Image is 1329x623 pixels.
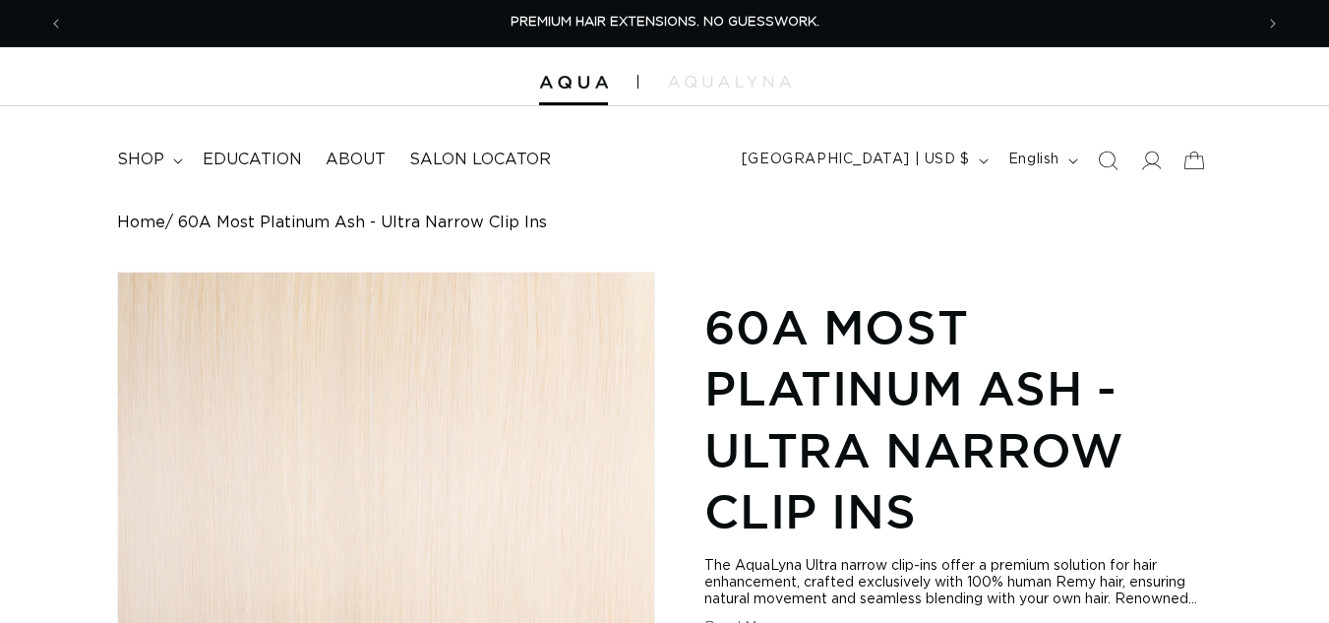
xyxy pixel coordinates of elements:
[668,76,791,88] img: aqualyna.com
[117,150,164,170] span: shop
[511,16,819,29] span: PREMIUM HAIR EXTENSIONS. NO GUESSWORK.
[409,150,551,170] span: Salon Locator
[178,214,547,232] span: 60A Most Platinum Ash - Ultra Narrow Clip Ins
[742,150,970,170] span: [GEOGRAPHIC_DATA] | USD $
[1251,5,1295,42] button: Next announcement
[117,214,1212,232] nav: breadcrumbs
[730,142,997,179] button: [GEOGRAPHIC_DATA] | USD $
[203,150,302,170] span: Education
[314,138,397,182] a: About
[1086,139,1129,182] summary: Search
[105,138,191,182] summary: shop
[1008,150,1059,170] span: English
[326,150,386,170] span: About
[539,76,608,90] img: Aqua Hair Extensions
[191,138,314,182] a: Education
[997,142,1086,179] button: English
[704,558,1212,608] div: The AquaLyna Ultra narrow clip-ins offer a premium solution for hair enhancement, crafted exclusi...
[397,138,563,182] a: Salon Locator
[704,296,1212,542] h1: 60A Most Platinum Ash - Ultra Narrow Clip Ins
[117,214,165,232] a: Home
[34,5,78,42] button: Previous announcement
